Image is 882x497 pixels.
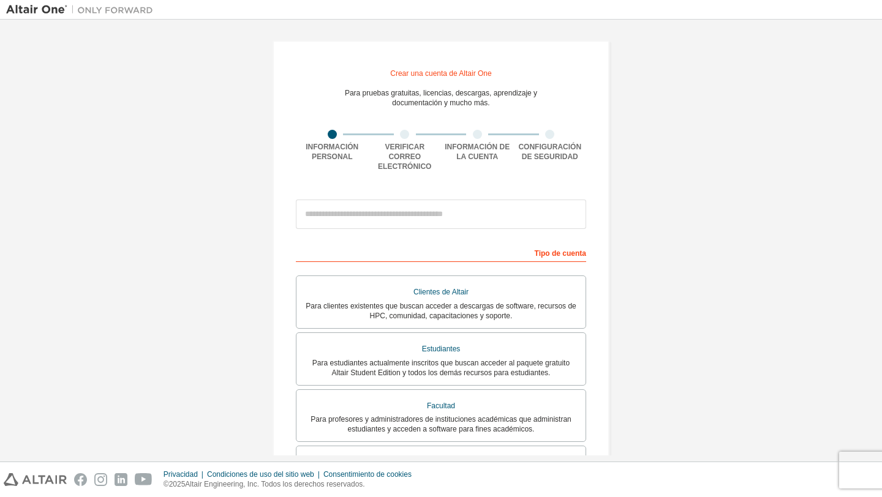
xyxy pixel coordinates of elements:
[6,4,159,16] img: Altair Uno
[4,473,67,486] img: altair_logo.svg
[422,345,461,353] font: Estudiantes
[390,69,491,78] font: Crear una cuenta de Altair One
[207,470,314,479] font: Condiciones de uso del sitio web
[164,470,198,479] font: Privacidad
[323,470,412,479] font: Consentimiento de cookies
[378,143,431,171] font: Verificar correo electrónico
[135,473,153,486] img: youtube.svg
[185,480,364,488] font: Altair Engineering, Inc. Todos los derechos reservados.
[306,143,358,161] font: Información personal
[392,99,489,107] font: documentación y mucho más.
[94,473,107,486] img: instagram.svg
[311,415,571,433] font: Para profesores y administradores de instituciones académicas que administran estudiantes y acced...
[413,288,469,296] font: Clientes de Altair
[164,480,169,488] font: ©
[312,359,570,377] font: Para estudiantes actualmente inscritos que buscan acceder al paquete gratuito Altair Student Edit...
[115,473,127,486] img: linkedin.svg
[445,143,510,161] font: Información de la cuenta
[169,480,186,488] font: 2025
[306,302,576,320] font: Para clientes existentes que buscan acceder a descargas de software, recursos de HPC, comunidad, ...
[535,249,586,258] font: Tipo de cuenta
[518,143,581,161] font: Configuración de seguridad
[74,473,87,486] img: facebook.svg
[345,89,537,97] font: Para pruebas gratuitas, licencias, descargas, aprendizaje y
[427,402,455,410] font: Facultad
